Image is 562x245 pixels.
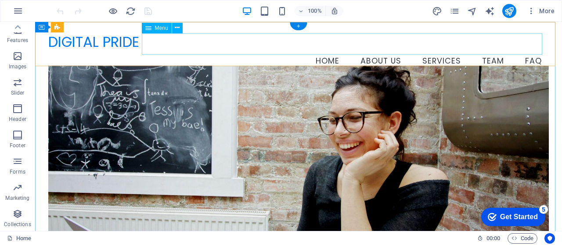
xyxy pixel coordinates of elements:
[527,7,555,15] span: More
[308,6,322,16] h6: 100%
[5,195,29,202] p: Marketing
[35,22,562,231] iframe: To enrich screen reader interactions, please activate Accessibility in Grammarly extension settings
[7,37,28,44] p: Features
[295,6,326,16] button: 100%
[9,63,27,70] p: Images
[450,6,460,16] i: Pages (Ctrl+Alt+S)
[502,4,516,18] button: publish
[125,6,136,16] button: reload
[486,233,500,244] span: 00 00
[9,116,26,123] p: Header
[544,233,555,244] button: Usercentrics
[10,168,25,175] p: Forms
[512,233,533,244] span: Code
[126,6,136,16] i: Reload page
[432,6,443,16] button: design
[4,221,31,228] p: Collections
[467,6,477,16] i: Navigator
[485,6,495,16] button: text_generator
[432,6,442,16] i: Design (Ctrl+Alt+Y)
[474,203,549,230] iframe: To enrich screen reader interactions, please activate Accessibility in Grammarly extension settings
[290,22,307,30] div: +
[493,235,494,241] span: :
[504,6,514,16] i: Publish
[155,25,168,31] span: Menu
[523,4,558,18] button: More
[467,6,478,16] button: navigator
[7,233,31,244] a: Click to cancel selection. Double-click to open Pages
[108,6,118,16] button: Click here to leave preview mode and continue editing
[508,233,537,244] button: Code
[450,6,460,16] button: pages
[10,142,25,149] p: Footer
[477,233,501,244] h6: Session time
[11,89,25,96] p: Slider
[331,7,339,15] i: On resize automatically adjust zoom level to fit chosen device.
